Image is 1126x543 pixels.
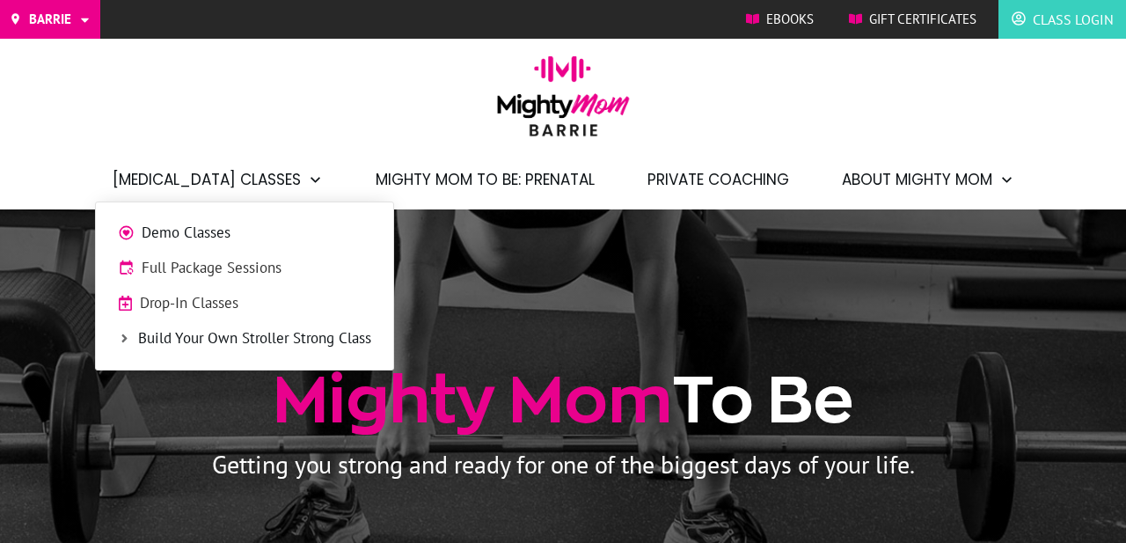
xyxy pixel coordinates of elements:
span: Mighty Mom [273,363,672,434]
span: [MEDICAL_DATA] Classes [113,165,301,194]
a: Demo Classes [105,220,384,246]
a: Class Login [1012,5,1113,33]
img: mightymom-logo-barrie [488,55,639,149]
span: About Mighty Mom [842,165,992,194]
a: Ebooks [746,6,814,33]
span: Full Package Sessions [142,257,371,280]
span: Class Login [1033,5,1113,33]
a: Drop-In Classes [105,290,384,317]
span: Build Your Own Stroller Strong Class [138,327,371,350]
a: [MEDICAL_DATA] Classes [113,165,323,194]
a: Build Your Own Stroller Strong Class [105,326,384,352]
a: Mighty Mom to Be: Prenatal [376,165,595,194]
span: Drop-In Classes [140,292,371,315]
a: Barrie [9,6,91,33]
p: Getting you strong and ready for one of the biggest days of your life. [89,443,1037,486]
a: Full Package Sessions [105,255,384,282]
span: Barrie [29,6,71,33]
span: Gift Certificates [869,6,976,33]
h1: To Be [89,356,1037,441]
a: About Mighty Mom [842,165,1014,194]
span: Demo Classes [142,222,371,245]
span: Ebooks [766,6,814,33]
a: Gift Certificates [849,6,976,33]
a: Private Coaching [647,165,789,194]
